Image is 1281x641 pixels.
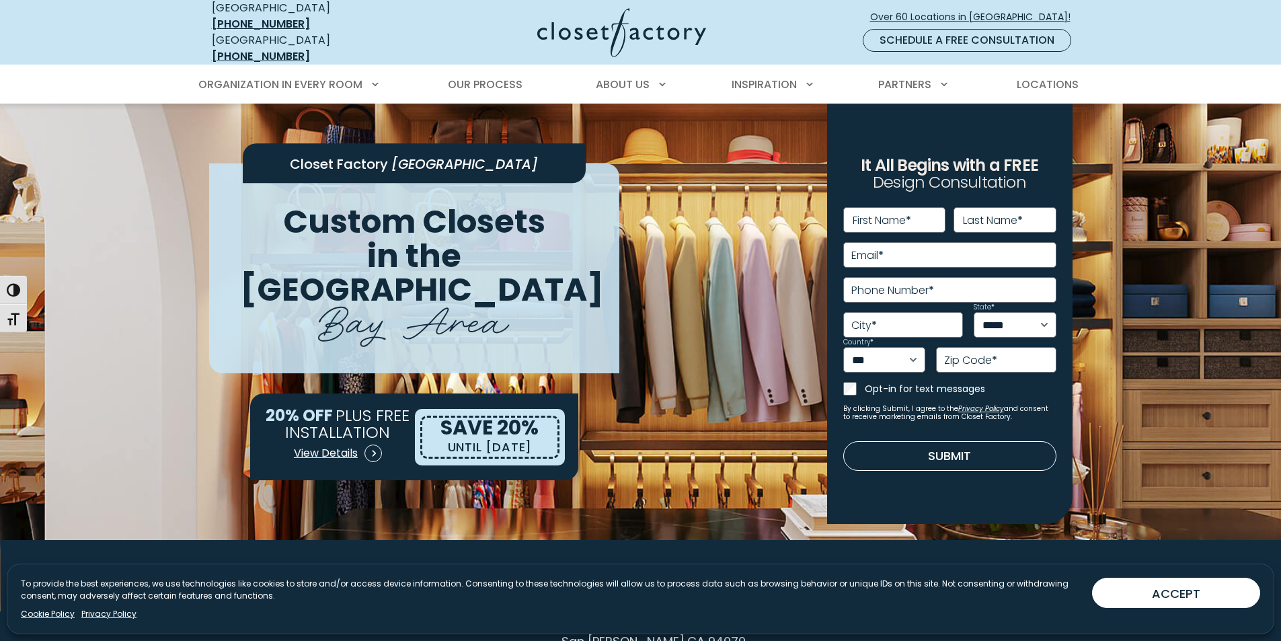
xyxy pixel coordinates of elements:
[596,77,650,92] span: About Us
[440,413,539,442] span: SAVE 20%
[81,608,137,620] a: Privacy Policy
[974,304,995,311] label: State
[212,32,407,65] div: [GEOGRAPHIC_DATA]
[963,215,1023,226] label: Last Name
[290,155,388,174] span: Closet Factory
[732,77,797,92] span: Inspiration
[853,215,911,226] label: First Name
[212,16,310,32] a: [PHONE_NUMBER]
[266,404,333,426] span: 20% OFF
[283,199,545,244] span: Custom Closets
[1017,77,1079,92] span: Locations
[240,233,604,312] span: in the [GEOGRAPHIC_DATA]
[861,154,1038,176] span: It All Begins with a FREE
[869,5,1082,29] a: Over 60 Locations in [GEOGRAPHIC_DATA]!
[448,77,522,92] span: Our Process
[863,29,1071,52] a: Schedule a Free Consultation
[198,77,362,92] span: Organization in Every Room
[293,440,383,467] a: View Details
[537,8,706,57] img: Closet Factory Logo
[843,441,1056,471] button: Submit
[873,172,1026,194] span: Design Consultation
[21,608,75,620] a: Cookie Policy
[294,445,358,461] span: View Details
[391,155,538,174] span: [GEOGRAPHIC_DATA]
[285,404,410,443] span: PLUS FREE INSTALLATION
[189,66,1093,104] nav: Primary Menu
[448,438,533,457] p: UNTIL [DATE]
[1092,578,1260,608] button: ACCEPT
[21,578,1081,602] p: To provide the best experiences, we use technologies like cookies to store and/or access device i...
[851,250,884,261] label: Email
[843,339,874,346] label: Country
[212,48,310,64] a: [PHONE_NUMBER]
[851,285,934,296] label: Phone Number
[851,320,877,331] label: City
[958,404,1004,414] a: Privacy Policy
[878,77,931,92] span: Partners
[944,355,997,366] label: Zip Code
[318,287,510,348] span: Bay Area
[865,382,1056,395] label: Opt-in for text messages
[843,405,1056,421] small: By clicking Submit, I agree to the and consent to receive marketing emails from Closet Factory.
[870,10,1081,24] span: Over 60 Locations in [GEOGRAPHIC_DATA]!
